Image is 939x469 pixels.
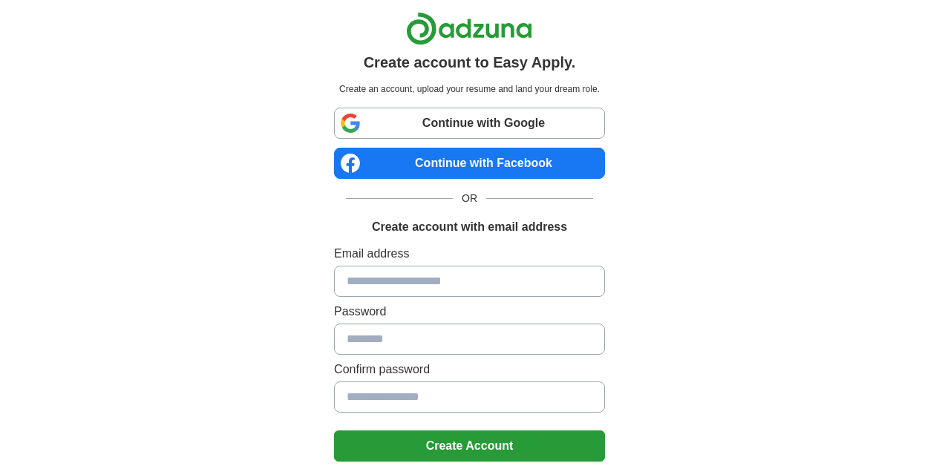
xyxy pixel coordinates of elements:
button: Create Account [334,430,605,462]
img: Adzuna logo [406,12,532,45]
label: Confirm password [334,361,605,378]
h1: Create account to Easy Apply. [364,51,576,73]
label: Password [334,303,605,321]
span: OR [453,191,486,206]
label: Email address [334,245,605,263]
p: Create an account, upload your resume and land your dream role. [337,82,602,96]
h1: Create account with email address [372,218,567,236]
a: Continue with Google [334,108,605,139]
a: Continue with Facebook [334,148,605,179]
